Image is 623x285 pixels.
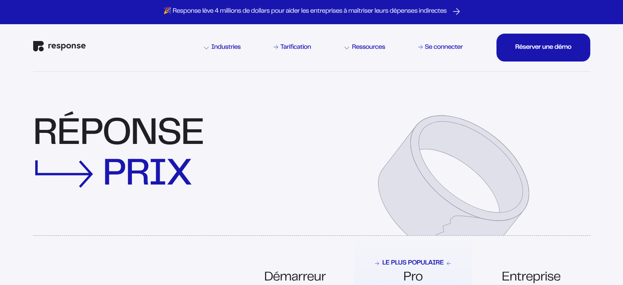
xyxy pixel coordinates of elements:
font: Industries [211,45,241,50]
a: Tarification [272,43,313,52]
a: Réponse Accueil [33,41,86,54]
font: Se connecter [425,45,463,50]
a: Se connecter [417,43,464,52]
font: réponse [33,118,204,152]
font: Pro [403,272,423,283]
font: Tarification [280,45,311,50]
font: Le plus populaire [382,260,444,266]
font: prix [103,159,192,192]
font: Entreprise [502,272,560,283]
font: Démarreur [264,272,326,283]
font: 🎉 Response lève 4 millions de dollars pour aider les entreprises à maîtriser leurs dépenses indir... [163,9,447,14]
font: Ressources [352,45,385,50]
button: Réserver une démoRéserver une démoRéserver une démoRéserver une démo [496,34,590,62]
img: Logo de réponse [33,41,86,52]
font: Réserver une démo [515,45,571,50]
